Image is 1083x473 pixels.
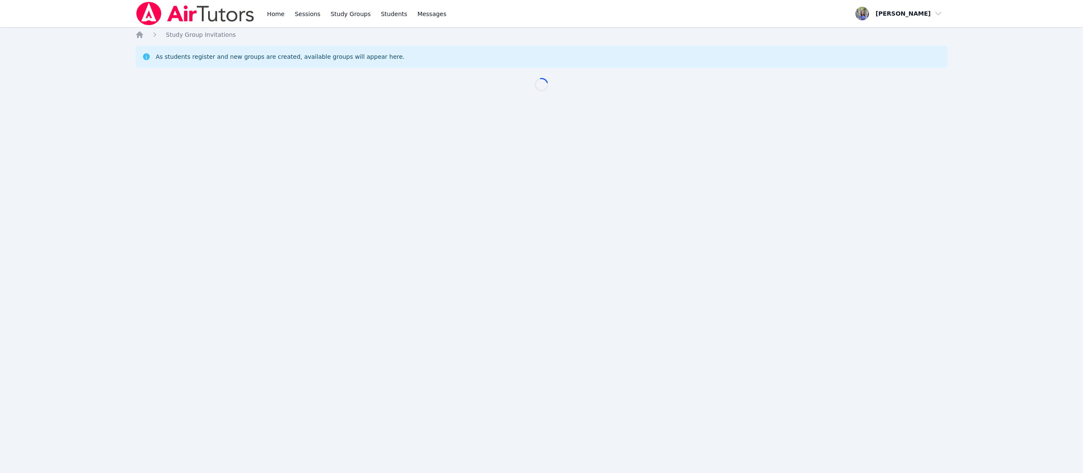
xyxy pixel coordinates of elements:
[166,30,236,39] a: Study Group Invitations
[418,10,447,18] span: Messages
[166,31,236,38] span: Study Group Invitations
[135,30,948,39] nav: Breadcrumb
[156,52,404,61] div: As students register and new groups are created, available groups will appear here.
[135,2,255,25] img: Air Tutors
